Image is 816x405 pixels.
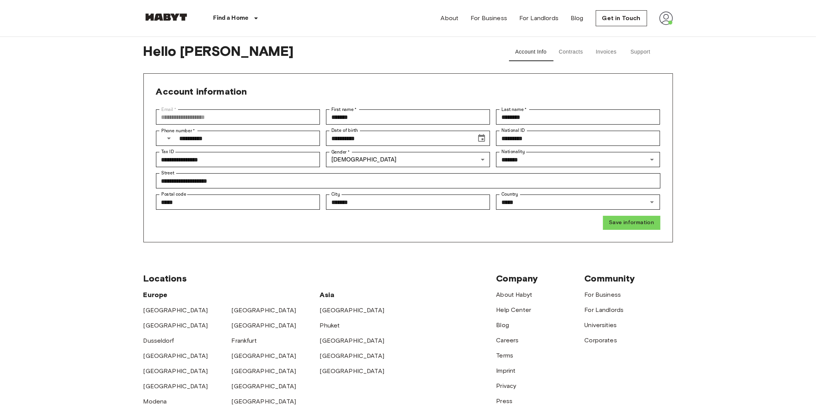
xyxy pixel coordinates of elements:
[161,131,177,146] button: Select country
[320,291,335,299] span: Asia
[156,173,660,188] div: Street
[471,14,507,23] a: For Business
[603,216,660,230] button: Save information
[519,14,558,23] a: For Landlords
[326,195,490,210] div: City
[596,10,647,26] a: Get in Touch
[156,86,247,97] span: Account information
[496,337,519,344] a: Careers
[156,195,320,210] div: Postal code
[501,106,527,113] label: Last name
[213,14,249,23] p: Find a Home
[496,306,531,313] a: Help Center
[331,127,358,134] label: Date of birth
[496,291,533,298] a: About Habyt
[331,191,340,198] label: City
[232,367,296,375] a: [GEOGRAPHIC_DATA]
[624,43,658,61] button: Support
[232,322,296,329] a: [GEOGRAPHIC_DATA]
[326,152,490,167] div: [DEMOGRAPHIC_DATA]
[320,322,340,329] a: Phuket
[496,131,660,146] div: National ID
[496,382,517,389] a: Privacy
[156,152,320,167] div: Tax ID
[320,352,385,359] a: [GEOGRAPHIC_DATA]
[232,383,296,390] a: [GEOGRAPHIC_DATA]
[585,306,624,313] a: For Landlords
[232,337,257,344] a: Frankfurt
[501,127,525,134] label: National ID
[161,149,174,155] label: Tax ID
[585,337,617,344] a: Corporates
[501,191,518,198] label: Country
[496,397,513,405] a: Press
[143,13,189,21] img: Habyt
[571,14,584,23] a: Blog
[474,131,489,146] button: Choose date, selected date is Sep 17, 1998
[161,106,176,113] label: Email
[143,352,208,359] a: [GEOGRAPHIC_DATA]
[647,154,657,165] button: Open
[501,149,525,155] label: Nationality
[496,367,516,374] a: Imprint
[143,273,187,284] span: Locations
[331,149,350,155] label: Gender
[496,352,514,359] a: Terms
[161,127,195,134] label: Phone number
[143,307,208,314] a: [GEOGRAPHIC_DATA]
[320,367,385,375] a: [GEOGRAPHIC_DATA]
[585,291,621,298] a: For Business
[441,14,459,23] a: About
[585,273,635,284] span: Community
[161,191,186,198] label: Postal code
[143,43,488,61] span: Hello [PERSON_NAME]
[496,273,538,284] span: Company
[331,106,357,113] label: First name
[659,11,673,25] img: avatar
[232,352,296,359] a: [GEOGRAPHIC_DATA]
[589,43,624,61] button: Invoices
[326,109,490,125] div: First name
[143,337,174,344] a: Dusseldorf
[143,322,208,329] a: [GEOGRAPHIC_DATA]
[496,321,509,329] a: Blog
[161,170,174,176] label: Street
[232,398,296,405] a: [GEOGRAPHIC_DATA]
[320,307,385,314] a: [GEOGRAPHIC_DATA]
[232,307,296,314] a: [GEOGRAPHIC_DATA]
[553,43,589,61] button: Contracts
[509,43,553,61] button: Account Info
[143,291,168,299] span: Europe
[320,337,385,344] a: [GEOGRAPHIC_DATA]
[143,367,208,375] a: [GEOGRAPHIC_DATA]
[585,321,617,329] a: Universities
[143,383,208,390] a: [GEOGRAPHIC_DATA]
[143,398,167,405] a: Modena
[647,197,657,207] button: Open
[496,109,660,125] div: Last name
[156,109,320,125] div: Email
